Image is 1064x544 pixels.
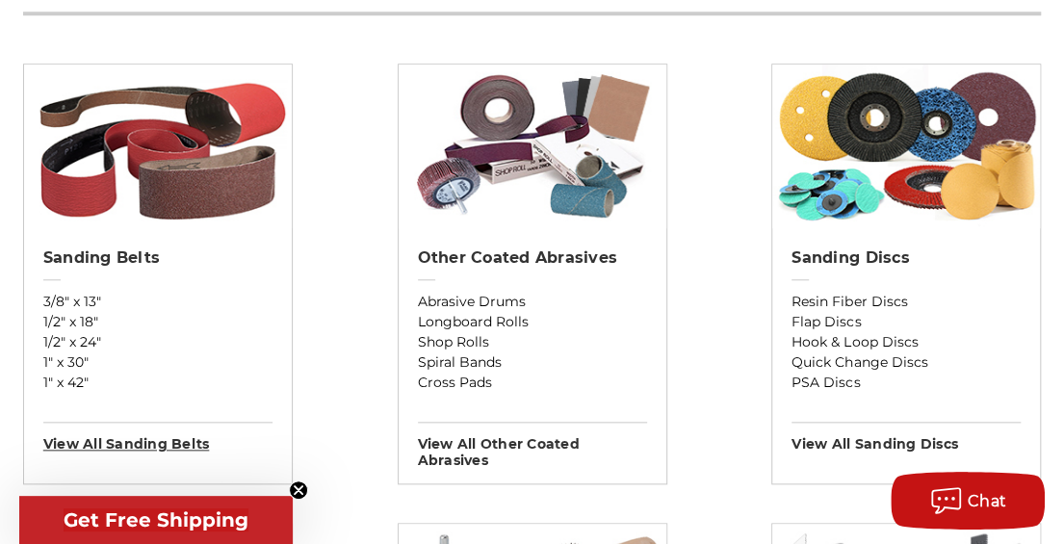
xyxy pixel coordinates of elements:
a: Quick Change Discs [792,352,1021,373]
a: Flap Discs [792,312,1021,332]
a: Shop Rolls [418,332,647,352]
div: Get Free ShippingClose teaser [19,496,293,544]
h2: Sanding Discs [792,248,1021,268]
a: Abrasive Drums [418,292,647,312]
a: Resin Fiber Discs [792,292,1021,312]
img: Sanding Discs [772,65,1040,228]
a: 1" x 42" [43,373,272,393]
a: PSA Discs [792,373,1021,393]
a: 1/2" x 18" [43,312,272,332]
button: Chat [891,472,1045,530]
a: 1" x 30" [43,352,272,373]
button: Close teaser [289,480,308,500]
h2: Other Coated Abrasives [418,248,647,268]
a: Spiral Bands [418,352,647,373]
span: Get Free Shipping [64,508,248,531]
img: Sanding Belts [24,65,292,228]
a: 1/2" x 24" [43,332,272,352]
h3: View All sanding belts [43,422,272,453]
h3: View All sanding discs [792,422,1021,453]
img: Other Coated Abrasives [399,65,666,228]
span: Chat [968,492,1007,510]
h3: View All other coated abrasives [418,422,647,469]
a: Cross Pads [418,373,647,393]
a: Hook & Loop Discs [792,332,1021,352]
a: 3/8" x 13" [43,292,272,312]
h2: Sanding Belts [43,248,272,268]
a: Longboard Rolls [418,312,647,332]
